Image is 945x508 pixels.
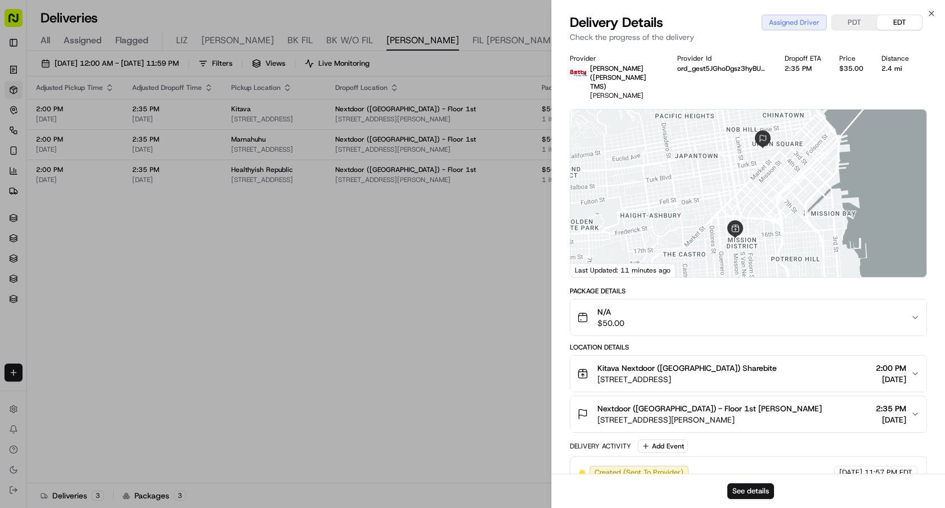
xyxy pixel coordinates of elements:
[595,468,683,478] span: Created (Sent To Provider)
[877,15,922,30] button: EDT
[570,442,631,451] div: Delivery Activity
[11,164,29,182] img: Klarizel Pensader
[570,13,663,31] span: Delivery Details
[727,483,774,499] button: See details
[11,107,31,128] img: 1736555255976-a54dd68f-1ca7-489b-9aae-adbdc363a1c4
[174,144,205,157] button: See all
[11,146,75,155] div: Past conversations
[570,287,927,296] div: Package Details
[91,216,185,237] a: 💻API Documentation
[22,221,86,232] span: Knowledge Base
[29,72,202,84] input: Got a question? Start typing here...
[11,222,20,231] div: 📗
[881,54,909,63] div: Distance
[876,403,906,414] span: 2:35 PM
[785,54,821,63] div: Dropoff ETA
[876,374,906,385] span: [DATE]
[7,216,91,237] a: 📗Knowledge Base
[839,54,863,63] div: Price
[570,54,659,63] div: Provider
[677,64,767,73] button: ord_gest5JGhoDgsz3hyBUSx5D
[11,45,205,63] p: Welcome 👋
[95,222,104,231] div: 💻
[839,64,863,73] div: $35.00
[35,174,93,183] span: Klarizel Pensader
[597,414,822,425] span: [STREET_ADDRESS][PERSON_NAME]
[597,306,624,317] span: N/A
[597,317,624,329] span: $50.00
[112,248,136,257] span: Pylon
[876,362,906,374] span: 2:00 PM
[590,64,659,91] p: [PERSON_NAME] ([PERSON_NAME] TMS)
[832,15,877,30] button: PDT
[570,300,926,335] button: N/A$50.00
[570,396,926,432] button: Nextdoor ([GEOGRAPHIC_DATA]) - Floor 1st [PERSON_NAME][STREET_ADDRESS][PERSON_NAME]2:35 PM[DATE]
[570,343,927,352] div: Location Details
[570,356,926,392] button: Kitava Nextdoor ([GEOGRAPHIC_DATA]) Sharebite[STREET_ADDRESS]2:00 PM[DATE]
[570,31,927,43] p: Check the progress of the delivery
[881,64,909,73] div: 2.4 mi
[590,91,643,100] span: [PERSON_NAME]
[570,64,588,82] img: betty.jpg
[677,54,767,63] div: Provider Id
[785,64,821,73] div: 2:35 PM
[101,174,124,183] span: [DATE]
[876,414,906,425] span: [DATE]
[95,174,99,183] span: •
[79,248,136,257] a: Powered byPylon
[597,403,822,414] span: Nextdoor ([GEOGRAPHIC_DATA]) - Floor 1st [PERSON_NAME]
[597,362,777,374] span: Kitava Nextdoor ([GEOGRAPHIC_DATA]) Sharebite
[24,107,44,128] img: 1724597045416-56b7ee45-8013-43a0-a6f9-03cb97ddad50
[865,468,912,478] span: 11:57 PM EDT
[191,111,205,124] button: Start new chat
[839,468,862,478] span: [DATE]
[638,439,688,453] button: Add Event
[51,107,184,119] div: Start new chat
[106,221,181,232] span: API Documentation
[597,374,777,385] span: [STREET_ADDRESS]
[22,175,31,184] img: 1736555255976-a54dd68f-1ca7-489b-9aae-adbdc363a1c4
[570,263,676,277] div: Last Updated: 11 minutes ago
[11,11,34,34] img: Nash
[51,119,155,128] div: We're available if you need us!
